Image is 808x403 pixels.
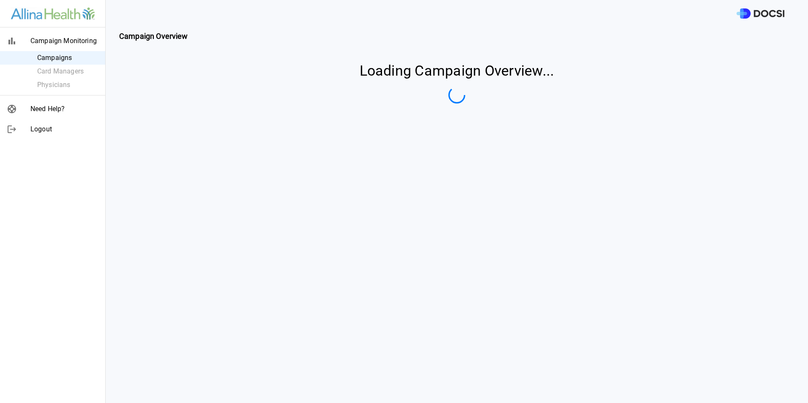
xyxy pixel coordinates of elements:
[119,32,188,41] strong: Campaign Overview
[30,104,98,114] span: Need Help?
[737,8,784,19] img: DOCSI Logo
[30,124,98,134] span: Logout
[360,62,554,80] h4: Loading Campaign Overview...
[11,7,95,20] img: Site Logo
[30,36,98,46] span: Campaign Monitoring
[37,53,98,63] span: Campaigns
